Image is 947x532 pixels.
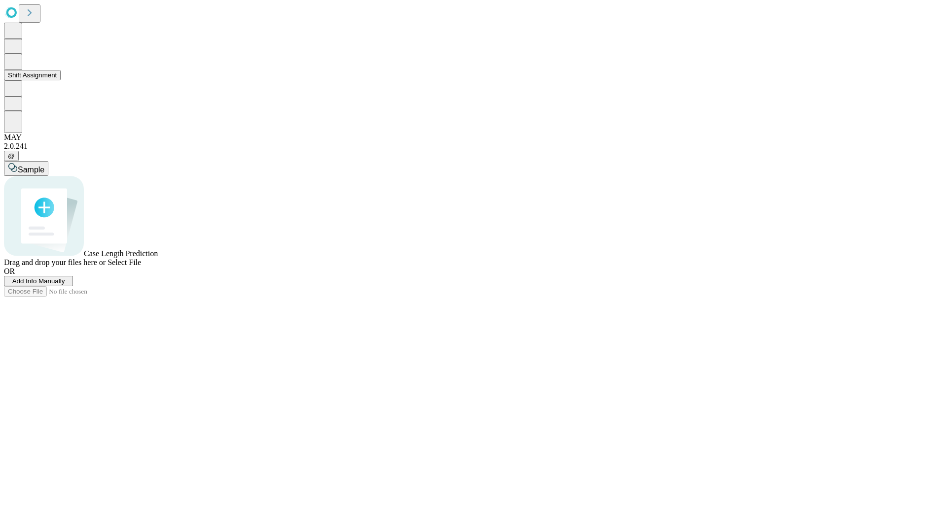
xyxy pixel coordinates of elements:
[4,133,943,142] div: MAY
[18,166,44,174] span: Sample
[8,152,15,160] span: @
[4,276,73,286] button: Add Info Manually
[4,151,19,161] button: @
[4,70,61,80] button: Shift Assignment
[4,267,15,275] span: OR
[4,142,943,151] div: 2.0.241
[4,258,106,266] span: Drag and drop your files here or
[12,277,65,285] span: Add Info Manually
[108,258,141,266] span: Select File
[4,161,48,176] button: Sample
[84,249,158,258] span: Case Length Prediction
